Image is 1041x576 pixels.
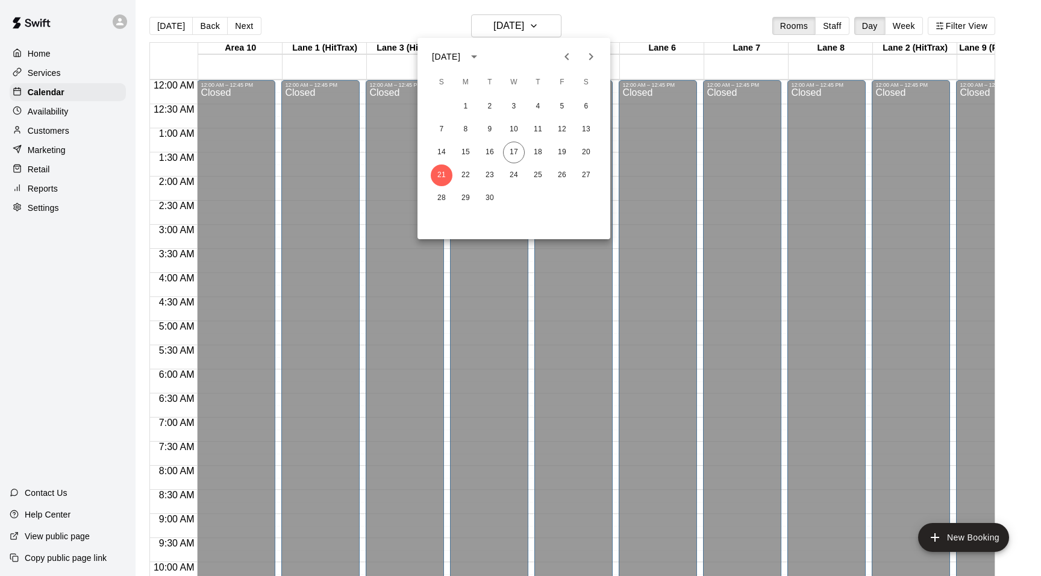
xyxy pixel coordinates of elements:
button: 22 [455,164,477,186]
button: 20 [575,142,597,163]
button: 17 [503,142,525,163]
div: [DATE] [432,51,460,63]
button: 26 [551,164,573,186]
span: Sunday [431,70,452,95]
button: 27 [575,164,597,186]
button: 29 [455,187,477,209]
button: 8 [455,119,477,140]
button: 24 [503,164,525,186]
button: 12 [551,119,573,140]
button: 19 [551,142,573,163]
button: 4 [527,96,549,117]
span: Monday [455,70,477,95]
button: 23 [479,164,501,186]
button: 30 [479,187,501,209]
button: 6 [575,96,597,117]
button: 13 [575,119,597,140]
button: 25 [527,164,549,186]
span: Wednesday [503,70,525,95]
button: 9 [479,119,501,140]
button: 2 [479,96,501,117]
button: 1 [455,96,477,117]
button: 28 [431,187,452,209]
button: 10 [503,119,525,140]
button: 18 [527,142,549,163]
span: Tuesday [479,70,501,95]
span: Thursday [527,70,549,95]
button: 15 [455,142,477,163]
button: Previous month [555,45,579,69]
button: 14 [431,142,452,163]
span: Friday [551,70,573,95]
button: Next month [579,45,603,69]
button: 5 [551,96,573,117]
button: 16 [479,142,501,163]
button: 11 [527,119,549,140]
button: 7 [431,119,452,140]
button: calendar view is open, switch to year view [464,46,484,67]
span: Saturday [575,70,597,95]
button: 21 [431,164,452,186]
button: 3 [503,96,525,117]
